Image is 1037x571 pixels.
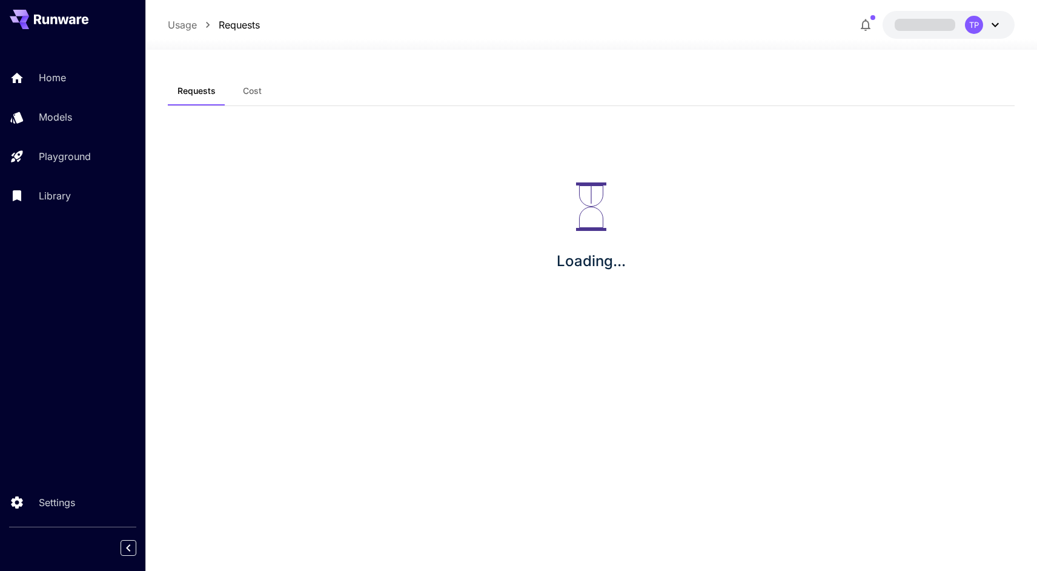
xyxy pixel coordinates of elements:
p: Loading... [557,250,626,272]
a: Usage [168,18,197,32]
p: Settings [39,495,75,510]
div: Collapse sidebar [130,537,145,559]
p: Home [39,70,66,85]
p: Models [39,110,72,124]
p: Playground [39,149,91,164]
span: Requests [177,85,216,96]
button: Collapse sidebar [121,540,136,556]
span: Cost [243,85,262,96]
button: TP [883,11,1015,39]
a: Requests [219,18,260,32]
nav: breadcrumb [168,18,260,32]
p: Library [39,189,71,203]
div: TP [965,16,983,34]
